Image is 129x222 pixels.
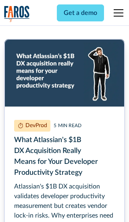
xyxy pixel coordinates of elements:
[57,4,104,21] a: Get a demo
[4,6,30,22] a: home
[109,3,125,23] div: menu
[4,6,30,22] img: Logo of the analytics and reporting company Faros.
